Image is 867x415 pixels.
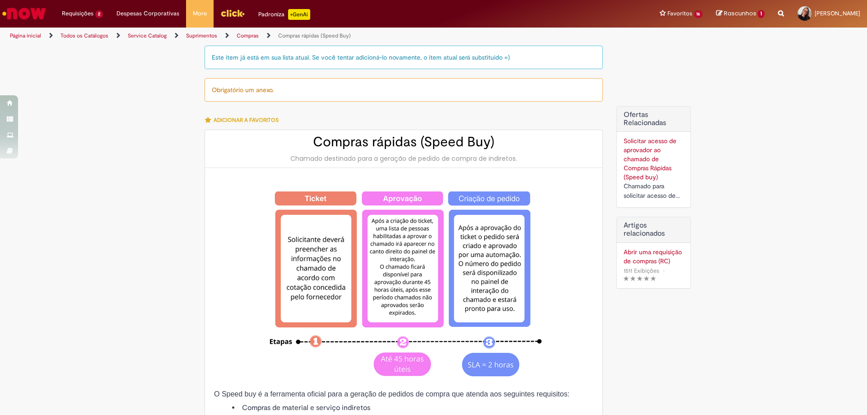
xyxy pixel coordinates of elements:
p: +GenAi [288,9,310,20]
a: Suprimentos [186,32,217,39]
a: Compras [237,32,259,39]
span: Requisições [62,9,93,18]
span: [PERSON_NAME] [815,9,860,17]
div: Este item já está em sua lista atual. Se você tentar adicioná-lo novamente, o item atual será sub... [205,46,603,69]
div: Ofertas Relacionadas [616,106,691,208]
a: Compras rápidas (Speed Buy) [278,32,351,39]
div: Padroniza [258,9,310,20]
span: Rascunhos [724,9,756,18]
span: 16 [694,10,703,18]
span: More [193,9,207,18]
div: Chamado destinado para a geração de pedido de compra de indiretos. [214,154,593,163]
a: Todos os Catálogos [61,32,108,39]
img: ServiceNow [1,5,47,23]
span: 1511 Exibições [624,267,659,275]
div: Chamado para solicitar acesso de aprovador ao ticket de Speed buy [624,182,684,201]
div: Obrigatório um anexo. [205,78,603,102]
li: Compras de material e serviço indiretos [232,403,593,413]
span: 1 [758,10,764,18]
a: Solicitar acesso de aprovador ao chamado de Compras Rápidas (Speed buy) [624,137,676,181]
span: • [661,265,667,277]
a: Abrir uma requisição de compras (RC) [624,247,684,266]
h2: Ofertas Relacionadas [624,111,684,127]
span: Adicionar a Favoritos [214,117,279,124]
span: 2 [95,10,103,18]
ul: Trilhas de página [7,28,571,44]
a: Rascunhos [716,9,764,18]
h2: Compras rápidas (Speed Buy) [214,135,593,149]
span: Favoritos [667,9,692,18]
button: Adicionar a Favoritos [205,111,284,130]
span: O Speed buy é a ferramenta oficial para a geração de pedidos de compra que atenda aos seguintes r... [214,390,569,398]
a: Service Catalog [128,32,167,39]
h3: Artigos relacionados [624,222,684,238]
a: Página inicial [10,32,41,39]
span: Despesas Corporativas [117,9,179,18]
img: click_logo_yellow_360x200.png [220,6,245,20]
